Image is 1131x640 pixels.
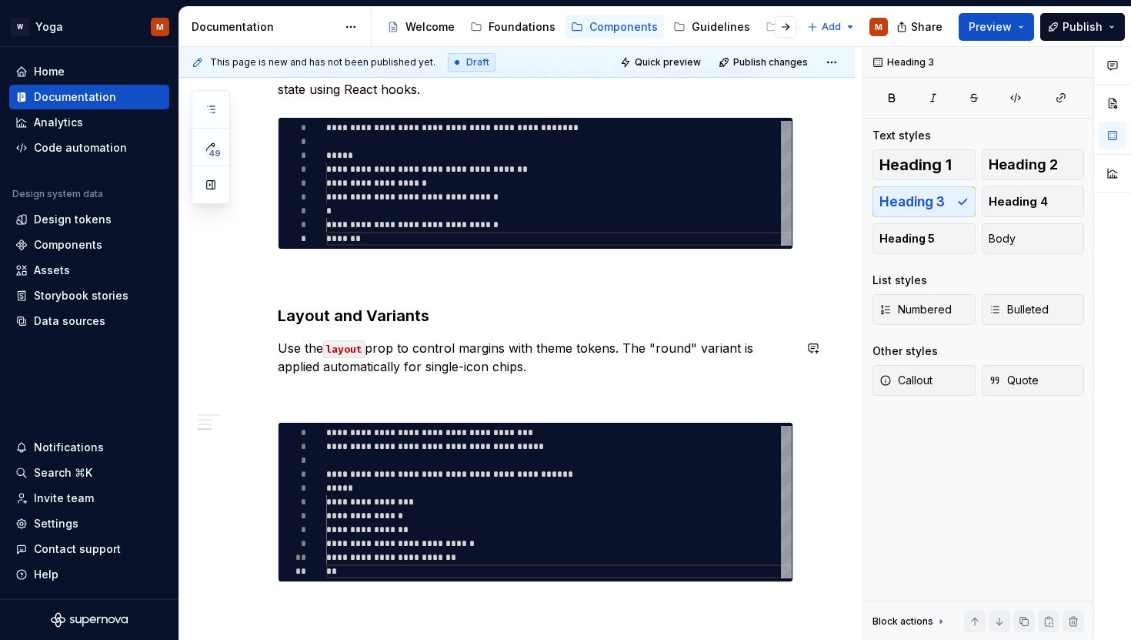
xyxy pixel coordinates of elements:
[733,56,808,69] span: Publish changes
[667,15,756,39] a: Guidelines
[9,511,169,536] a: Settings
[34,89,116,105] div: Documentation
[879,231,935,246] span: Heading 5
[872,294,976,325] button: Numbered
[12,188,103,200] div: Design system data
[872,149,976,180] button: Heading 1
[9,283,169,308] a: Storybook stories
[802,16,860,38] button: Add
[982,186,1085,217] button: Heading 4
[51,612,128,628] svg: Supernova Logo
[989,194,1048,209] span: Heading 4
[989,373,1039,388] span: Quote
[464,15,562,39] a: Foundations
[9,207,169,232] a: Design tokens
[156,21,164,33] div: M
[989,157,1058,173] span: Heading 2
[9,435,169,460] button: Notifications
[278,339,793,376] p: Use the prop to control margins with theme tokens. The "round" variant is applied automatically f...
[879,302,952,317] span: Numbered
[9,59,169,84] a: Home
[381,15,461,39] a: Welcome
[489,19,555,35] div: Foundations
[1040,13,1125,41] button: Publish
[9,110,169,135] a: Analytics
[875,21,882,33] div: M
[11,18,29,36] div: W
[989,302,1049,317] span: Bulleted
[9,461,169,485] button: Search ⌘K
[278,62,793,99] p: The component's appearance is controlled by its props. You can easily manage its state using Reac...
[872,365,976,396] button: Callout
[34,313,105,329] div: Data sources
[9,85,169,109] a: Documentation
[822,21,841,33] span: Add
[872,343,938,359] div: Other styles
[872,273,927,288] div: List styles
[34,541,121,557] div: Contact support
[405,19,455,35] div: Welcome
[616,52,708,73] button: Quick preview
[9,233,169,257] a: Components
[982,223,1085,254] button: Body
[879,373,932,388] span: Callout
[34,288,128,303] div: Storybook stories
[692,19,750,35] div: Guidelines
[9,537,169,561] button: Contact support
[34,263,70,278] div: Assets
[34,140,127,156] div: Code automation
[911,19,942,35] span: Share
[34,567,58,582] div: Help
[872,611,947,632] div: Block actions
[381,12,799,42] div: Page tree
[466,56,489,69] span: Draft
[9,562,169,587] button: Help
[565,15,664,39] a: Components
[9,486,169,511] a: Invite team
[34,64,65,79] div: Home
[210,56,435,69] span: This page is new and has not been published yet.
[34,440,104,455] div: Notifications
[34,491,94,506] div: Invite team
[34,465,92,481] div: Search ⌘K
[1063,19,1103,35] span: Publish
[982,365,1085,396] button: Quote
[34,115,83,130] div: Analytics
[34,516,78,531] div: Settings
[969,19,1012,35] span: Preview
[34,212,112,227] div: Design tokens
[35,19,63,35] div: Yoga
[206,147,223,159] span: 49
[3,10,175,43] button: WYogaM
[714,52,815,73] button: Publish changes
[9,309,169,333] a: Data sources
[323,340,365,358] code: layout
[889,13,953,41] button: Share
[635,56,701,69] span: Quick preview
[982,294,1085,325] button: Bulleted
[989,231,1016,246] span: Body
[9,136,169,160] a: Code automation
[879,157,952,173] span: Heading 1
[278,305,793,327] h3: Layout and Variants
[872,128,931,143] div: Text styles
[872,223,976,254] button: Heading 5
[192,19,337,35] div: Documentation
[589,19,658,35] div: Components
[872,615,933,628] div: Block actions
[982,149,1085,180] button: Heading 2
[9,258,169,283] a: Assets
[34,237,102,253] div: Components
[959,13,1034,41] button: Preview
